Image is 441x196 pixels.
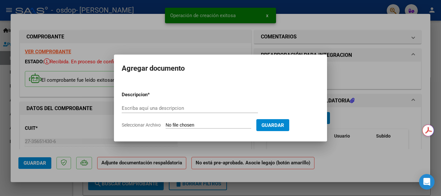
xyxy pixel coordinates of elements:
[262,122,284,128] span: Guardar
[122,91,181,98] p: Descripcion
[256,119,289,131] button: Guardar
[419,174,435,190] div: Open Intercom Messenger
[122,62,319,75] h2: Agregar documento
[122,122,161,128] span: Seleccionar Archivo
